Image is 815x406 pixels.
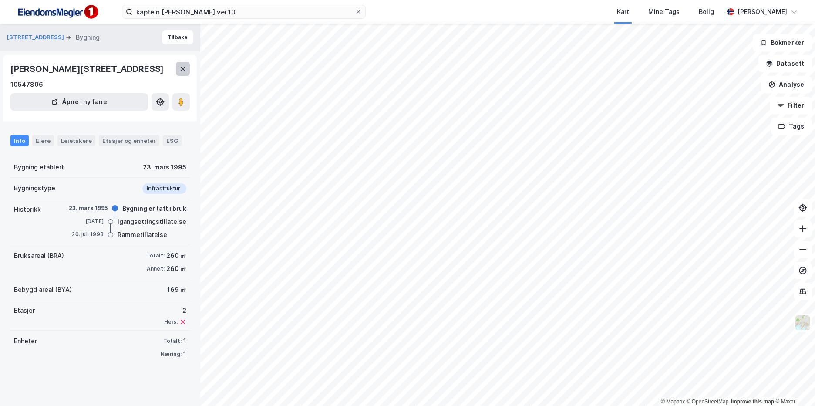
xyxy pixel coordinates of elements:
img: Z [795,315,811,331]
div: Bygning etablert [14,162,64,173]
div: Heis: [164,318,178,325]
div: Totalt: [163,338,182,345]
div: 23. mars 1995 [69,204,108,212]
div: 1 [183,349,186,359]
div: Eiere [32,135,54,146]
img: F4PB6Px+NJ5v8B7XTbfpPpyloAAAAASUVORK5CYII= [14,2,101,22]
button: Datasett [758,55,812,72]
div: 2 [164,305,186,316]
div: 10547806 [10,79,43,90]
div: Leietakere [57,135,95,146]
a: Mapbox [661,399,685,405]
div: Rammetillatelse [118,230,167,240]
div: Historikk [14,204,41,215]
div: 1 [183,336,186,346]
div: Info [10,135,29,146]
div: Bygning er tatt i bruk [122,203,186,214]
button: Tilbake [162,30,193,44]
div: Etasjer [14,305,35,316]
div: 23. mars 1995 [143,162,186,173]
button: Tags [771,118,812,135]
div: 169 ㎡ [167,284,186,295]
button: Analyse [761,76,812,93]
div: 260 ㎡ [166,250,186,261]
div: Kontrollprogram for chat [771,364,815,406]
div: [DATE] [69,217,104,225]
div: Bruksareal (BRA) [14,250,64,261]
div: ESG [163,135,182,146]
div: Kart [617,7,629,17]
div: Annet: [147,265,165,272]
div: Totalt: [146,252,165,259]
div: Bebygd areal (BYA) [14,284,72,295]
button: Bokmerker [753,34,812,51]
button: [STREET_ADDRESS] [7,33,66,42]
a: Improve this map [731,399,774,405]
div: 20. juli 1993 [69,230,104,238]
button: Åpne i ny fane [10,93,148,111]
a: OpenStreetMap [687,399,729,405]
button: Filter [770,97,812,114]
div: Næring: [161,351,182,358]
div: Bygning [76,32,100,43]
div: Igangsettingstillatelse [118,217,186,227]
div: Bygningstype [14,183,55,193]
div: Bolig [699,7,714,17]
input: Søk på adresse, matrikkel, gårdeiere, leietakere eller personer [133,5,355,18]
div: Etasjer og enheter [102,137,156,145]
div: Mine Tags [648,7,680,17]
iframe: Chat Widget [771,364,815,406]
div: [PERSON_NAME] [738,7,787,17]
div: Enheter [14,336,37,346]
div: 260 ㎡ [166,264,186,274]
div: [PERSON_NAME][STREET_ADDRESS] [10,62,165,76]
